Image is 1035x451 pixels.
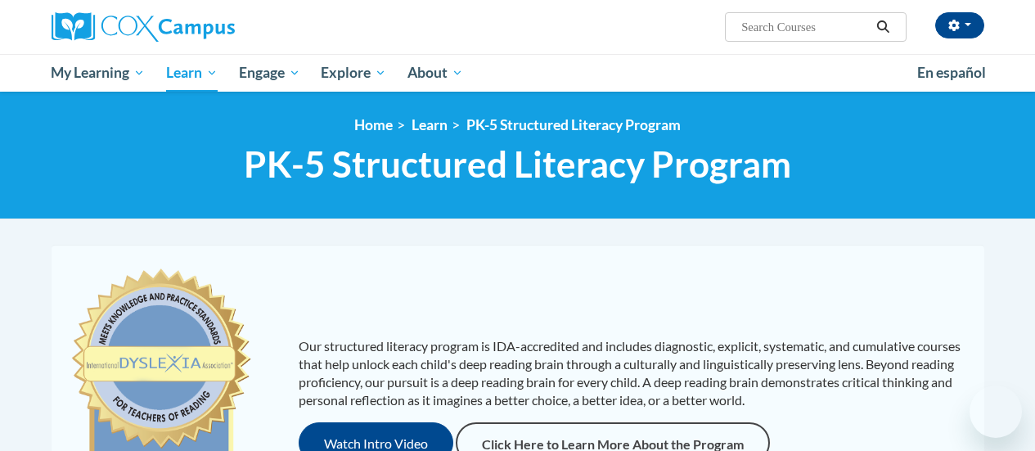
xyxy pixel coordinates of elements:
[740,17,871,37] input: Search Courses
[917,64,986,81] span: En español
[244,142,791,186] span: PK-5 Structured Literacy Program
[39,54,997,92] div: Main menu
[907,56,997,90] a: En español
[970,386,1022,438] iframe: Button to launch messaging window
[397,54,474,92] a: About
[228,54,311,92] a: Engage
[51,63,145,83] span: My Learning
[41,54,156,92] a: My Learning
[871,17,895,37] button: Search
[466,116,681,133] a: PK-5 Structured Literacy Program
[52,12,235,42] img: Cox Campus
[354,116,393,133] a: Home
[166,63,218,83] span: Learn
[239,63,300,83] span: Engage
[155,54,228,92] a: Learn
[407,63,463,83] span: About
[52,12,346,42] a: Cox Campus
[321,63,386,83] span: Explore
[310,54,397,92] a: Explore
[299,337,968,409] p: Our structured literacy program is IDA-accredited and includes diagnostic, explicit, systematic, ...
[935,12,984,38] button: Account Settings
[412,116,448,133] a: Learn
